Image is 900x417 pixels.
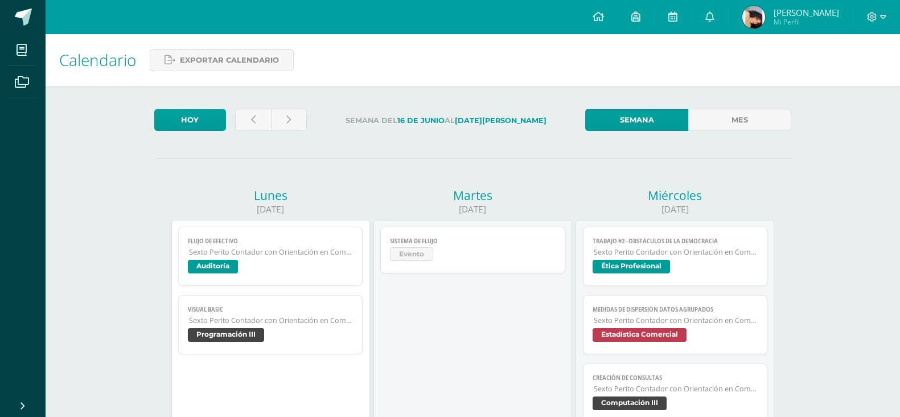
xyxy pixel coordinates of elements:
a: Flujo de EfectivoSexto Perito Contador con Orientación en ComputaciónAuditoría [178,227,363,286]
a: Semana [585,109,688,131]
a: Mes [688,109,791,131]
strong: 16 de Junio [397,116,445,125]
div: Miércoles [576,187,774,203]
span: Visual Basic [188,306,354,313]
span: Creación de Consultas [593,374,758,382]
a: Medidas de Dispersión datos agrupadosSexto Perito Contador con Orientación en ComputaciónEstadíst... [583,295,768,354]
span: Computación III [593,396,667,410]
div: [DATE] [373,203,572,215]
label: Semana del al [316,109,576,132]
span: TRABAJO #2 - OBSTÁCULOS DE LA DEMOCRACIA [593,238,758,245]
span: Mi Perfil [774,17,839,27]
strong: [DATE][PERSON_NAME] [455,116,546,125]
span: Sexto Perito Contador con Orientación en Computación [189,247,354,257]
span: Sexto Perito Contador con Orientación en Computación [189,316,354,325]
span: Sexto Perito Contador con Orientación en Computación [594,384,758,394]
span: [PERSON_NAME] [774,7,839,18]
img: 54c721671d8d777e5b20d26c3fb97572.png [742,6,765,28]
span: Auditoría [188,260,238,273]
span: Sexto Perito Contador con Orientación en Computación [594,247,758,257]
span: SISTEMA DE FLUJO [390,238,556,245]
a: Hoy [154,109,226,131]
div: [DATE] [171,203,370,215]
span: Medidas de Dispersión datos agrupados [593,306,758,313]
span: Programación III [188,328,264,342]
a: SISTEMA DE FLUJOEvento [380,227,565,273]
a: Visual BasicSexto Perito Contador con Orientación en ComputaciónProgramación III [178,295,363,354]
span: Calendario [59,49,136,71]
div: [DATE] [576,203,774,215]
a: Exportar calendario [150,49,294,71]
div: Lunes [171,187,370,203]
span: Flujo de Efectivo [188,238,354,245]
span: Exportar calendario [180,50,279,71]
span: Ética Profesional [593,260,670,273]
div: Martes [373,187,572,203]
span: Estadística Comercial [593,328,687,342]
span: Evento [390,247,433,261]
a: TRABAJO #2 - OBSTÁCULOS DE LA DEMOCRACIASexto Perito Contador con Orientación en ComputaciónÉtica... [583,227,768,286]
span: Sexto Perito Contador con Orientación en Computación [594,316,758,325]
